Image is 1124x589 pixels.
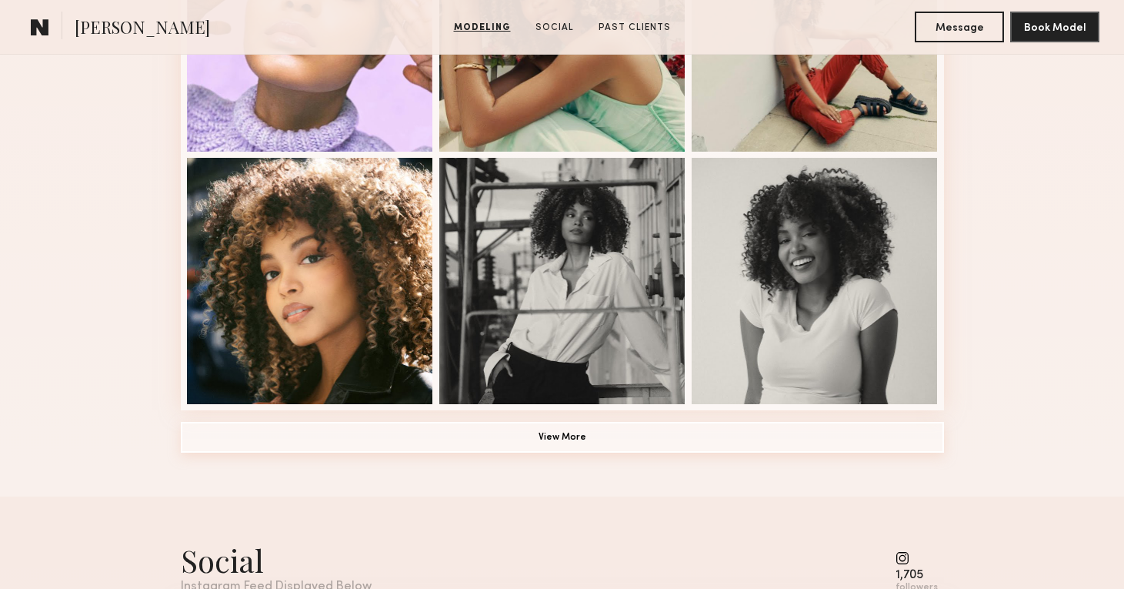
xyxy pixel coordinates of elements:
a: Modeling [448,21,517,35]
button: View More [181,422,944,453]
button: Message [915,12,1004,42]
span: [PERSON_NAME] [75,15,210,42]
a: Past Clients [592,21,677,35]
div: 1,705 [896,570,938,581]
div: Social [181,540,372,581]
a: Social [529,21,580,35]
button: Book Model [1010,12,1099,42]
a: Book Model [1010,20,1099,33]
